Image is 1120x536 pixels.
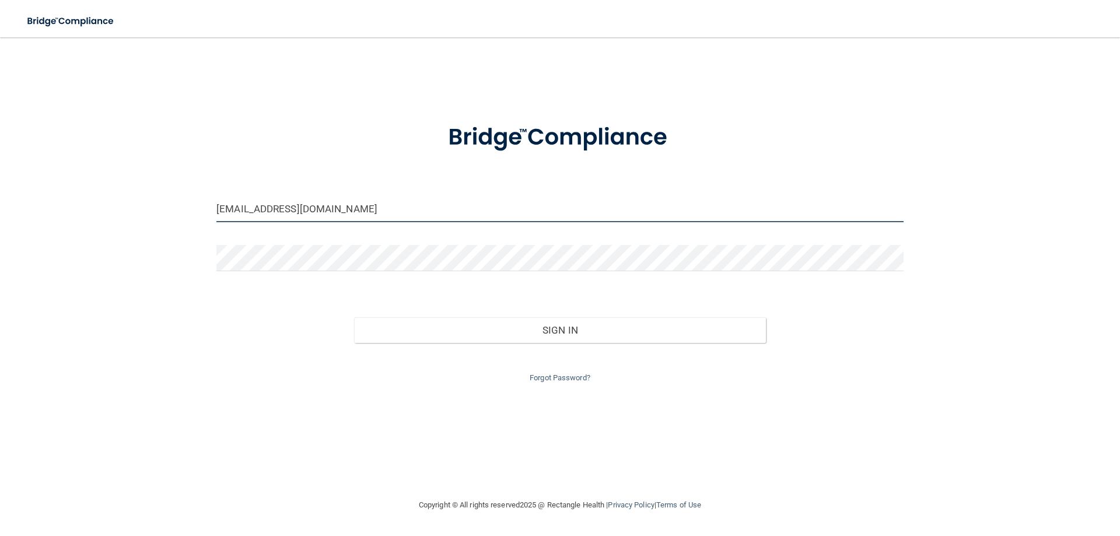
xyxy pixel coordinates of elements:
[608,500,654,509] a: Privacy Policy
[1062,456,1106,500] iframe: Drift Widget Chat Controller
[347,486,773,524] div: Copyright © All rights reserved 2025 @ Rectangle Health | |
[216,196,904,222] input: Email
[530,373,590,382] a: Forgot Password?
[656,500,701,509] a: Terms of Use
[424,107,696,168] img: bridge_compliance_login_screen.278c3ca4.svg
[354,317,766,343] button: Sign In
[17,9,125,33] img: bridge_compliance_login_screen.278c3ca4.svg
